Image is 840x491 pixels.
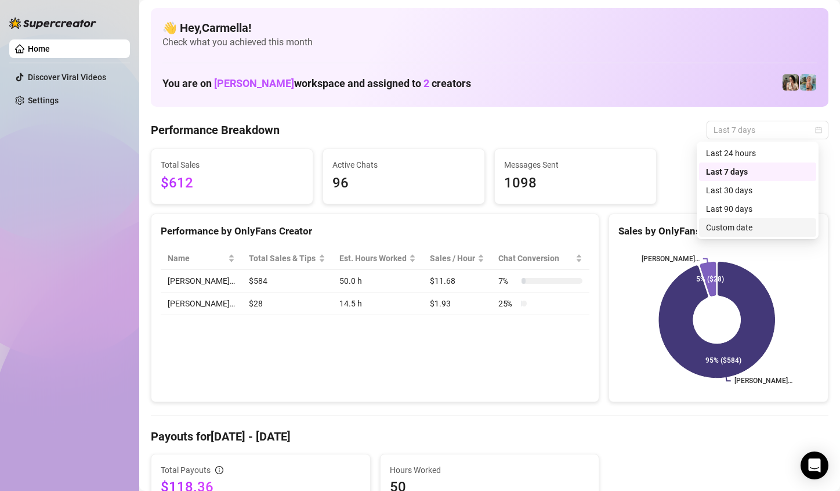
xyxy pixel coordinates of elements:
[498,252,573,265] span: Chat Conversion
[242,293,332,315] td: $28
[249,252,316,265] span: Total Sales & Tips
[423,77,429,89] span: 2
[151,122,280,138] h4: Performance Breakdown
[242,247,332,270] th: Total Sales & Tips
[706,221,809,234] div: Custom date
[339,252,407,265] div: Est. Hours Worked
[162,36,817,49] span: Check what you achieved this month
[699,181,816,200] div: Last 30 days
[618,223,819,239] div: Sales by OnlyFans Creator
[332,293,423,315] td: 14.5 h
[423,247,491,270] th: Sales / Hour
[161,158,303,171] span: Total Sales
[783,74,799,91] img: Cindy
[168,252,226,265] span: Name
[699,200,816,218] div: Last 90 days
[161,270,242,293] td: [PERSON_NAME]…
[706,184,809,197] div: Last 30 days
[161,464,211,476] span: Total Payouts
[162,77,471,90] h1: You are on workspace and assigned to creators
[504,158,647,171] span: Messages Sent
[699,144,816,163] div: Last 24 hours
[162,20,817,36] h4: 👋 Hey, Carmella !
[699,218,816,237] div: Custom date
[161,247,242,270] th: Name
[430,252,475,265] span: Sales / Hour
[706,203,809,215] div: Last 90 days
[815,127,822,133] span: calendar
[151,428,828,445] h4: Payouts for [DATE] - [DATE]
[800,74,816,91] img: Nina
[28,73,106,82] a: Discover Viral Videos
[161,293,242,315] td: [PERSON_NAME]…
[706,165,809,178] div: Last 7 days
[332,158,475,171] span: Active Chats
[642,255,700,263] text: [PERSON_NAME]…
[498,275,517,287] span: 7 %
[390,464,590,476] span: Hours Worked
[801,452,828,479] div: Open Intercom Messenger
[214,77,294,89] span: [PERSON_NAME]
[242,270,332,293] td: $584
[215,466,223,474] span: info-circle
[504,172,647,194] span: 1098
[734,377,792,385] text: [PERSON_NAME]…
[423,270,491,293] td: $11.68
[699,163,816,181] div: Last 7 days
[161,223,589,239] div: Performance by OnlyFans Creator
[706,147,809,160] div: Last 24 hours
[161,172,303,194] span: $612
[491,247,589,270] th: Chat Conversion
[28,96,59,105] a: Settings
[332,270,423,293] td: 50.0 h
[332,172,475,194] span: 96
[423,293,491,315] td: $1.93
[28,44,50,53] a: Home
[9,17,96,29] img: logo-BBDzfeDw.svg
[714,121,821,139] span: Last 7 days
[498,297,517,310] span: 25 %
